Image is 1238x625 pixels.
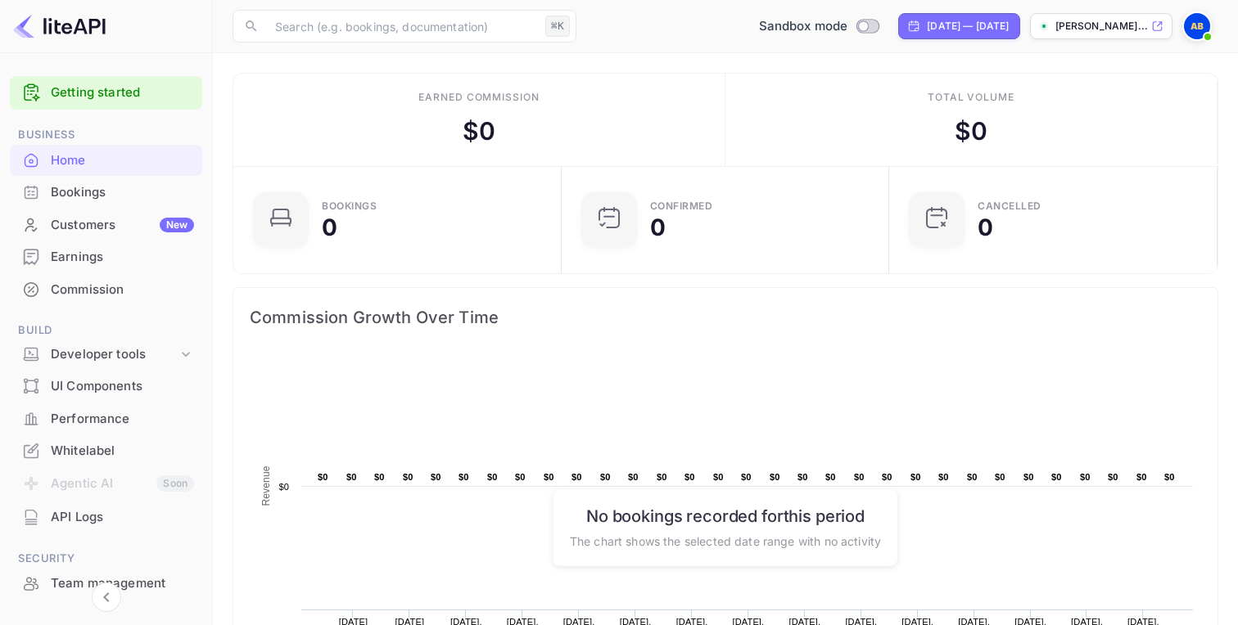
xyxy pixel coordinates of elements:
div: Earnings [51,248,194,267]
text: $0 [741,472,752,482]
text: $0 [713,472,724,482]
text: $0 [967,472,978,482]
div: Developer tools [51,345,178,364]
a: Commission [10,274,202,304]
div: Commission [51,281,194,299]
a: Earnings [10,241,202,272]
p: The chart shows the selected date range with no activity [570,532,881,549]
div: ⌘K [545,16,570,37]
text: $0 [770,472,780,482]
div: Commission [10,274,202,306]
img: Abdellah Benomar [1184,13,1210,39]
div: $ 0 [463,113,495,150]
div: Bookings [51,183,194,202]
div: Team management [10,568,202,600]
div: Performance [51,410,194,429]
text: $0 [910,472,921,482]
div: API Logs [51,508,194,527]
div: Whitelabel [51,442,194,461]
div: API Logs [10,501,202,533]
div: UI Components [51,377,194,396]
div: Bookings [10,177,202,209]
text: $0 [572,472,582,482]
button: Collapse navigation [92,582,121,612]
div: Getting started [10,76,202,110]
div: 0 [650,216,666,239]
div: Click to change the date range period [898,13,1019,39]
a: CustomersNew [10,209,202,240]
span: Business [10,126,202,144]
text: $0 [1051,472,1062,482]
text: $0 [657,472,667,482]
p: [PERSON_NAME]... [1055,19,1148,34]
text: $0 [685,472,695,482]
a: UI Components [10,371,202,401]
div: Developer tools [10,340,202,369]
text: $0 [797,472,808,482]
div: CANCELLED [978,201,1041,211]
div: Bookings [322,201,377,211]
a: API Logs [10,501,202,532]
text: $0 [854,472,865,482]
text: Revenue [260,465,272,506]
text: $0 [544,472,554,482]
span: Commission Growth Over Time [250,304,1201,330]
span: Sandbox mode [759,17,848,36]
text: $0 [1108,472,1118,482]
div: Earned commission [418,90,540,105]
div: Home [10,145,202,177]
text: $0 [403,472,413,482]
img: LiteAPI logo [13,13,106,39]
div: UI Components [10,371,202,402]
div: 0 [322,216,337,239]
div: CustomersNew [10,209,202,241]
div: Switch to Production mode [752,17,886,36]
text: $0 [278,482,289,492]
div: Customers [51,216,194,235]
text: $0 [1136,472,1147,482]
h6: No bookings recorded for this period [570,506,881,525]
text: $0 [1080,472,1091,482]
text: $0 [487,472,498,482]
span: Build [10,321,202,339]
text: $0 [318,472,328,482]
a: Performance [10,403,202,434]
span: Security [10,550,202,568]
text: $0 [882,472,892,482]
div: Home [51,151,194,170]
text: $0 [1164,472,1175,482]
text: $0 [825,472,836,482]
a: Home [10,145,202,175]
div: $ 0 [955,113,987,150]
div: Performance [10,403,202,435]
div: 0 [978,216,993,239]
div: Confirmed [650,201,713,211]
div: Total volume [928,90,1015,105]
text: $0 [515,472,526,482]
a: Bookings [10,177,202,207]
text: $0 [431,472,441,482]
div: Earnings [10,241,202,273]
div: New [160,218,194,232]
text: $0 [374,472,385,482]
a: Team management [10,568,202,598]
text: $0 [628,472,639,482]
div: Team management [51,574,194,593]
text: $0 [995,472,1005,482]
text: $0 [1023,472,1034,482]
div: [DATE] — [DATE] [927,19,1009,34]
a: Getting started [51,83,194,102]
text: $0 [459,472,469,482]
div: Whitelabel [10,435,202,467]
text: $0 [600,472,611,482]
text: $0 [346,472,357,482]
text: $0 [938,472,949,482]
input: Search (e.g. bookings, documentation) [265,10,539,43]
a: Whitelabel [10,435,202,465]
